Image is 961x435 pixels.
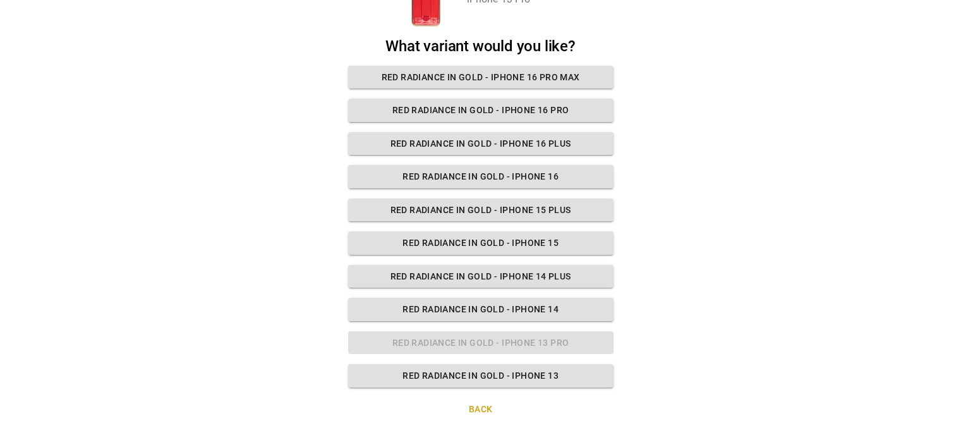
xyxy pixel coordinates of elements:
[348,165,613,188] button: Red Radiance in Gold - iPhone 16
[348,364,613,388] button: Red Radiance in Gold - iPhone 13
[348,231,613,255] button: Red Radiance in Gold - iPhone 15
[348,66,613,89] button: Red Radiance in Gold - iPhone 16 Pro Max
[348,298,613,321] button: Red Radiance in Gold - iPhone 14
[348,99,613,122] button: Red Radiance in Gold - iPhone 16 Pro
[348,132,613,156] button: Red Radiance in Gold - iPhone 16 Plus
[348,398,613,421] button: Back
[348,265,613,288] button: Red Radiance in Gold - iPhone 14 Plus
[348,199,613,222] button: Red Radiance in Gold - iPhone 15 Plus
[348,37,613,56] h2: What variant would you like?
